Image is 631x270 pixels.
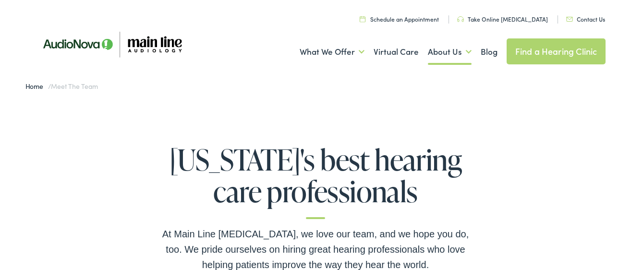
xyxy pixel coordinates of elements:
[566,15,605,23] a: Contact Us
[360,15,439,23] a: Schedule an Appointment
[457,15,548,23] a: Take Online [MEDICAL_DATA]
[25,81,98,91] span: /
[428,34,472,70] a: About Us
[481,34,498,70] a: Blog
[51,81,97,91] span: Meet the Team
[360,16,365,22] img: utility icon
[25,81,48,91] a: Home
[566,17,573,22] img: utility icon
[507,38,606,64] a: Find a Hearing Clinic
[374,34,419,70] a: Virtual Care
[457,16,464,22] img: utility icon
[300,34,364,70] a: What We Offer
[162,144,469,219] h1: [US_STATE]'s best hearing care professionals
